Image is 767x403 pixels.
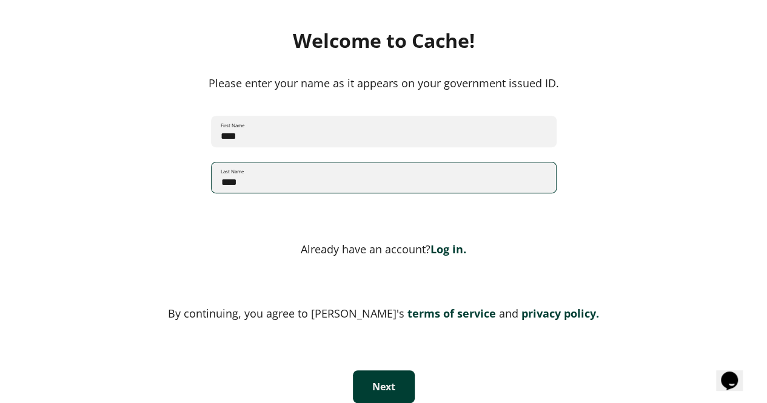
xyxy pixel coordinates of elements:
div: Welcome to Cache! [32,28,735,53]
div: By continuing, you agree to [PERSON_NAME]'s and [32,305,735,322]
label: First Name [221,122,246,129]
a: privacy policy. [518,306,599,321]
div: Already have an account? [32,242,735,256]
a: terms of service [404,306,496,321]
button: Next [353,370,415,403]
a: Log in. [430,242,466,256]
label: Last Name [221,168,245,175]
div: Please enter your name as it appears on your government issued ID. [32,75,735,92]
iframe: chat widget [716,355,755,391]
